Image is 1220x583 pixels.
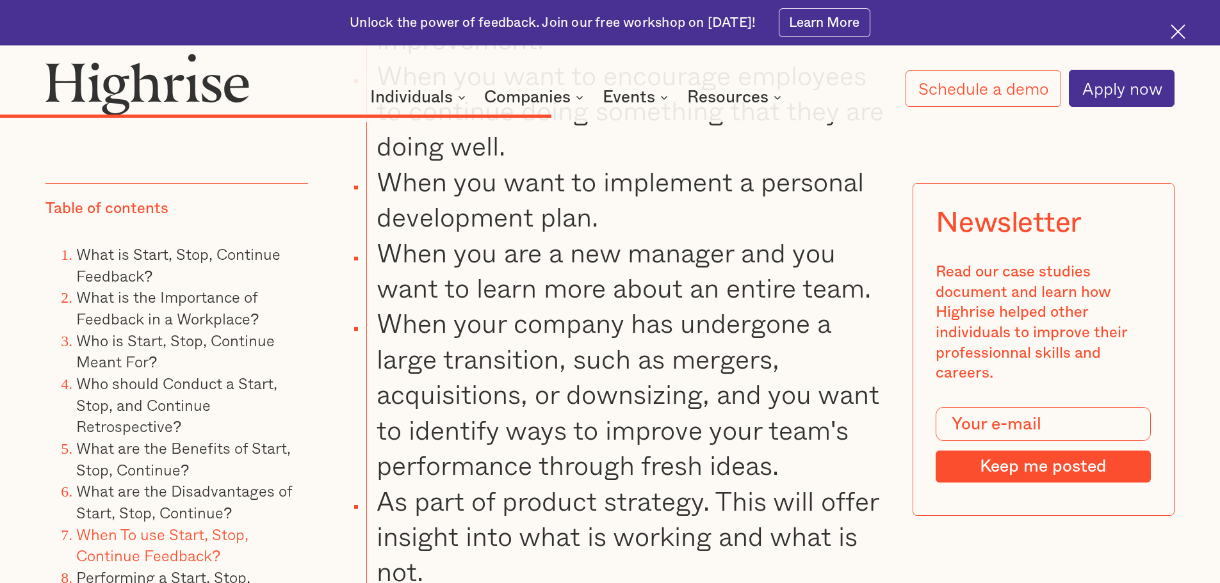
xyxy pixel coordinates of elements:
li: When your company has undergone a large transition, such as mergers, acquisitions, or downsizing,... [366,305,884,483]
div: Companies [484,90,587,105]
div: Unlock the power of feedback. Join our free workshop on [DATE]! [350,14,756,32]
a: Who should Conduct a Start, Stop, and Continue Retrospective? [76,371,277,438]
a: What is Start, Stop, Continue Feedback? [76,242,281,287]
a: Apply now [1069,70,1175,107]
div: Companies [484,90,571,105]
div: Table of contents [45,199,168,220]
a: When To use Start, Stop, Continue Feedback? [76,522,248,567]
a: What are the Benefits of Start, Stop, Continue? [76,436,291,481]
input: Your e-mail [936,407,1151,442]
li: When you want to implement a personal development plan. [366,164,884,235]
li: When you are a new manager and you want to learn more about an entire team. [366,235,884,306]
form: Modal Form [936,407,1151,483]
div: Events [603,90,655,105]
a: Learn More [779,8,870,37]
div: Resources [687,90,785,105]
div: Read our case studies document and learn how Highrise helped other individuals to improve their p... [936,262,1151,384]
div: Individuals [370,90,469,105]
a: Schedule a demo [906,70,1062,107]
a: Who is Start, Stop, Continue Meant For? [76,328,275,374]
div: Individuals [370,90,453,105]
div: Resources [687,90,769,105]
input: Keep me posted [936,451,1151,483]
div: Newsletter [936,206,1082,239]
a: What is the Importance of Feedback in a Workplace? [76,285,259,330]
img: Cross icon [1171,24,1185,39]
img: Highrise logo [45,53,249,115]
div: Events [603,90,672,105]
a: What are the Disadvantages of Start, Stop, Continue? [76,479,292,524]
